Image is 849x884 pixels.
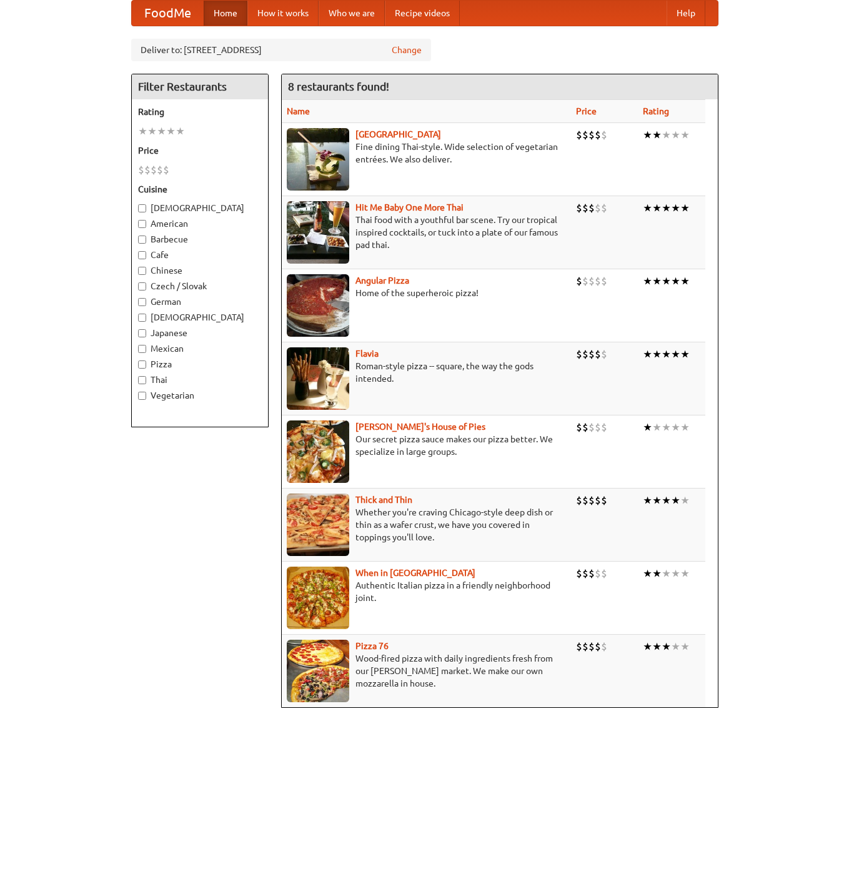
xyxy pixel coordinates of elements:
[319,1,385,26] a: Who we are
[138,220,146,228] input: American
[144,163,151,177] li: $
[643,567,652,580] li: ★
[652,128,662,142] li: ★
[287,567,349,629] img: wheninrome.jpg
[287,201,349,264] img: babythai.jpg
[652,347,662,361] li: ★
[163,163,169,177] li: $
[582,347,588,361] li: $
[652,420,662,434] li: ★
[287,106,310,116] a: Name
[138,392,146,400] input: Vegetarian
[576,347,582,361] li: $
[595,567,601,580] li: $
[643,274,652,288] li: ★
[385,1,460,26] a: Recipe videos
[166,124,176,138] li: ★
[588,567,595,580] li: $
[355,202,464,212] a: Hit Me Baby One More Thai
[138,251,146,259] input: Cafe
[588,640,595,653] li: $
[576,201,582,215] li: $
[288,81,389,92] ng-pluralize: 8 restaurants found!
[138,314,146,322] input: [DEMOGRAPHIC_DATA]
[138,106,262,118] h5: Rating
[582,494,588,507] li: $
[138,389,262,402] label: Vegetarian
[662,494,671,507] li: ★
[287,433,567,458] p: Our secret pizza sauce makes our pizza better. We specialize in large groups.
[643,347,652,361] li: ★
[247,1,319,26] a: How it works
[138,358,262,370] label: Pizza
[671,494,680,507] li: ★
[138,282,146,291] input: Czech / Slovak
[680,494,690,507] li: ★
[287,287,567,299] p: Home of the superheroic pizza!
[576,128,582,142] li: $
[582,420,588,434] li: $
[138,204,146,212] input: [DEMOGRAPHIC_DATA]
[643,201,652,215] li: ★
[595,274,601,288] li: $
[643,106,669,116] a: Rating
[601,567,607,580] li: $
[601,201,607,215] li: $
[576,494,582,507] li: $
[355,641,389,651] a: Pizza 76
[652,201,662,215] li: ★
[680,128,690,142] li: ★
[582,201,588,215] li: $
[671,347,680,361] li: ★
[176,124,185,138] li: ★
[643,420,652,434] li: ★
[138,360,146,369] input: Pizza
[287,128,349,191] img: satay.jpg
[582,640,588,653] li: $
[662,201,671,215] li: ★
[132,74,268,99] h4: Filter Restaurants
[595,128,601,142] li: $
[147,124,157,138] li: ★
[576,106,597,116] a: Price
[588,201,595,215] li: $
[287,360,567,385] p: Roman-style pizza -- square, the way the gods intended.
[680,274,690,288] li: ★
[643,640,652,653] li: ★
[595,420,601,434] li: $
[652,640,662,653] li: ★
[138,249,262,261] label: Cafe
[662,274,671,288] li: ★
[138,264,262,277] label: Chinese
[138,280,262,292] label: Czech / Slovak
[355,495,412,505] b: Thick and Thin
[576,567,582,580] li: $
[671,128,680,142] li: ★
[576,420,582,434] li: $
[138,327,262,339] label: Japanese
[138,298,146,306] input: German
[287,347,349,410] img: flavia.jpg
[355,276,409,286] a: Angular Pizza
[138,342,262,355] label: Mexican
[662,567,671,580] li: ★
[287,214,567,251] p: Thai food with a youthful bar scene. Try our tropical inspired cocktails, or tuck into a plate of...
[355,129,441,139] a: [GEOGRAPHIC_DATA]
[662,640,671,653] li: ★
[671,201,680,215] li: ★
[662,347,671,361] li: ★
[643,128,652,142] li: ★
[667,1,705,26] a: Help
[576,640,582,653] li: $
[138,163,144,177] li: $
[157,124,166,138] li: ★
[138,329,146,337] input: Japanese
[601,640,607,653] li: $
[588,128,595,142] li: $
[671,274,680,288] li: ★
[595,347,601,361] li: $
[588,420,595,434] li: $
